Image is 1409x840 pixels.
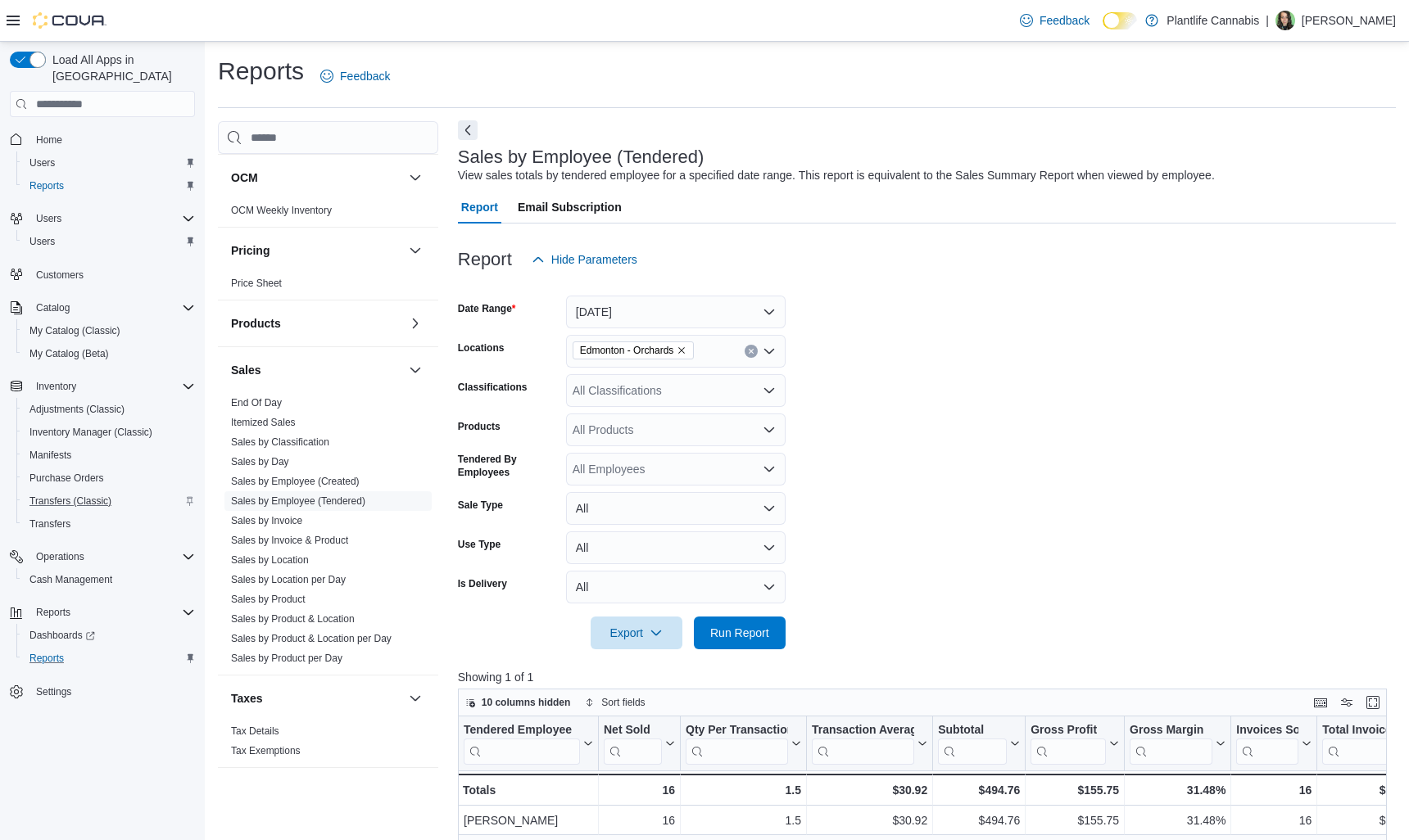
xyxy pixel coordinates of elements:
[1236,811,1312,830] div: 16
[231,315,281,332] h3: Products
[36,550,84,563] span: Operations
[29,629,95,642] span: Dashboards
[1236,723,1298,738] div: Invoices Sold
[604,723,662,738] div: Net Sold
[231,574,346,585] a: Sales by Location per Day
[231,436,329,448] a: Sales by Classification
[231,417,296,428] a: Itemized Sales
[23,321,127,341] a: My Catalog (Classic)
[23,321,195,341] span: My Catalog (Classic)
[231,204,332,217] span: OCM Weekly Inventory
[231,362,261,378] h3: Sales
[33,12,106,29] img: Cova
[36,606,70,619] span: Reports
[812,780,927,800] div: $30.92
[218,393,438,675] div: Sales
[231,612,355,625] span: Sales by Product & Location
[29,495,111,508] span: Transfers (Classic)
[1013,4,1096,37] a: Feedback
[29,377,83,396] button: Inventory
[566,531,786,564] button: All
[16,444,202,467] button: Manifests
[812,723,914,738] div: Transaction Average
[29,265,90,285] a: Customers
[763,345,776,358] button: Open list of options
[458,147,704,167] h3: Sales by Employee (Tendered)
[29,209,195,228] span: Users
[710,625,769,641] span: Run Report
[3,545,202,568] button: Operations
[1103,12,1137,29] input: Dark Mode
[16,342,202,365] button: My Catalog (Beta)
[231,455,289,468] span: Sales by Day
[231,690,402,707] button: Taxes
[16,174,202,197] button: Reports
[231,436,329,449] span: Sales by Classification
[458,577,507,590] label: Is Delivery
[29,209,68,228] button: Users
[463,780,593,800] div: Totals
[23,625,102,645] a: Dashboards
[29,179,64,192] span: Reports
[231,515,302,526] a: Sales by Invoice
[1311,693,1330,712] button: Keyboard shortcuts
[29,652,64,665] span: Reports
[525,243,644,276] button: Hide Parameters
[604,780,675,800] div: 16
[812,723,927,765] button: Transaction Average
[458,120,478,140] button: Next
[36,212,61,225] span: Users
[231,613,355,625] a: Sales by Product & Location
[405,241,425,260] button: Pricing
[458,538,501,551] label: Use Type
[16,647,202,670] button: Reports
[29,547,195,567] span: Operations
[29,347,109,360] span: My Catalog (Beta)
[1337,693,1357,712] button: Display options
[23,176,70,196] a: Reports
[1031,811,1119,830] div: $155.75
[686,723,788,765] div: Qty Per Transaction
[29,449,71,462] span: Manifests
[1040,12,1090,29] span: Feedback
[231,690,263,707] h3: Taxes
[218,721,438,767] div: Taxes
[16,319,202,342] button: My Catalog (Classic)
[36,301,70,314] span: Catalog
[231,495,365,507] a: Sales by Employee (Tendered)
[405,689,425,708] button: Taxes
[23,422,159,442] a: Inventory Manager (Classic)
[573,341,695,359] span: Edmonton - Orchards
[686,723,788,738] div: Qty Per Transaction
[29,156,55,169] span: Users
[29,517,70,531] span: Transfers
[46,52,195,84] span: Load All Apps in [GEOGRAPHIC_DATA]
[3,296,202,319] button: Catalog
[231,277,282,290] span: Price Sheet
[763,463,776,476] button: Open list of options
[231,242,270,259] h3: Pricing
[29,235,55,248] span: Users
[23,468,195,488] span: Purchase Orders
[23,153,195,173] span: Users
[231,416,296,429] span: Itemized Sales
[231,242,402,259] button: Pricing
[1322,723,1407,765] div: Total Invoiced
[29,377,195,396] span: Inventory
[3,601,202,624] button: Reports
[686,723,801,765] button: Qty Per Transaction
[3,680,202,703] button: Settings
[218,55,304,88] h1: Reports
[1167,11,1259,30] p: Plantlife Cannabis
[1266,11,1269,30] p: |
[458,341,505,355] label: Locations
[938,723,1020,765] button: Subtotal
[1236,723,1312,765] button: Invoices Sold
[3,207,202,230] button: Users
[812,811,927,830] div: $30.92
[745,345,758,358] button: Clear input
[231,476,360,487] a: Sales by Employee (Created)
[601,696,645,709] span: Sort fields
[16,230,202,253] button: Users
[459,693,578,712] button: 10 columns hidden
